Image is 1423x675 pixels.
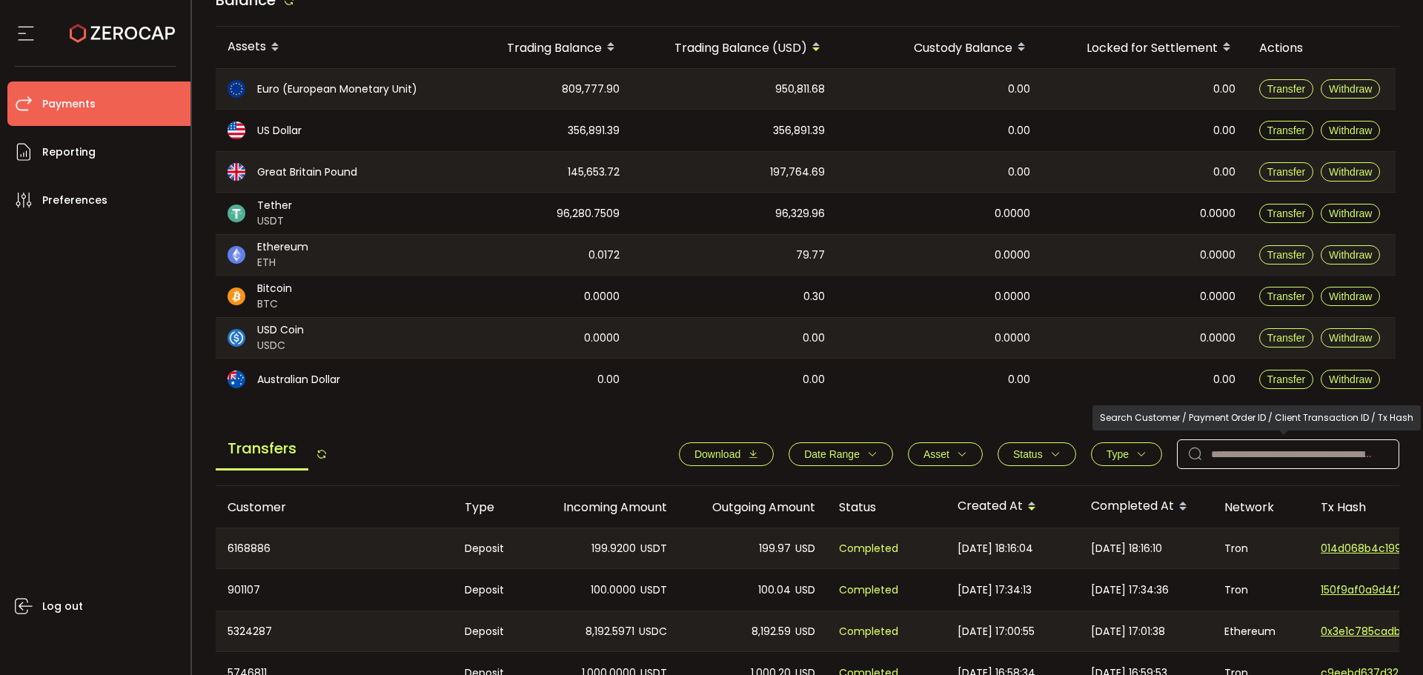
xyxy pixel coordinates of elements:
span: USD [795,540,815,557]
span: 0.00 [1008,371,1030,388]
img: usdc_portfolio.svg [228,329,245,347]
span: Withdraw [1329,290,1372,302]
div: Assets [216,35,445,60]
span: 356,891.39 [773,122,825,139]
img: gbp_portfolio.svg [228,163,245,181]
button: Withdraw [1321,204,1380,223]
button: Transfer [1259,287,1314,306]
span: USD Coin [257,322,304,338]
span: [DATE] 17:01:38 [1091,623,1165,640]
button: Transfer [1259,328,1314,348]
button: Transfer [1259,370,1314,389]
span: Withdraw [1329,166,1372,178]
span: 0.30 [803,288,825,305]
span: ETH [257,255,308,270]
span: USDT [640,540,667,557]
button: Asset [908,442,983,466]
div: Network [1213,499,1309,516]
span: BTC [257,296,292,312]
div: Search Customer / Payment Order ID / Client Transaction ID / Tx Hash [1092,405,1421,430]
span: 197,764.69 [770,164,825,181]
span: 0.00 [1213,164,1235,181]
span: 0.00 [1213,81,1235,98]
div: Trading Balance (USD) [631,35,837,60]
span: 145,653.72 [568,164,620,181]
button: Date Range [789,442,893,466]
span: USDC [639,623,667,640]
span: 8,192.59 [752,623,791,640]
img: btc_portfolio.svg [228,287,245,305]
div: Actions [1247,39,1396,56]
span: Transfer [1267,332,1306,344]
span: 96,329.96 [775,205,825,222]
span: 950,811.68 [775,81,825,98]
span: 356,891.39 [568,122,620,139]
div: Created At [946,494,1079,519]
div: 5324287 [216,611,453,651]
span: Transfer [1267,166,1306,178]
span: 0.0000 [1200,288,1235,305]
span: 0.00 [803,371,825,388]
span: Withdraw [1329,83,1372,95]
span: Type [1107,448,1129,460]
iframe: Chat Widget [1349,604,1423,675]
div: Tron [1213,569,1309,611]
span: Completed [839,623,898,640]
span: 0.0000 [995,288,1030,305]
button: Download [679,442,774,466]
span: 199.9200 [591,540,636,557]
span: 0.0000 [1200,247,1235,264]
span: Withdraw [1329,249,1372,261]
span: Status [1013,448,1043,460]
span: Ethereum [257,239,308,255]
div: Completed At [1079,494,1213,519]
button: Status [998,442,1076,466]
span: Transfer [1267,373,1306,385]
span: 100.0000 [591,582,636,599]
span: 0.00 [1008,81,1030,98]
span: 79.77 [796,247,825,264]
div: Status [827,499,946,516]
div: 6168886 [216,528,453,568]
span: 0.00 [1008,164,1030,181]
span: USD [795,623,815,640]
div: Tron [1213,528,1309,568]
div: Deposit [453,569,531,611]
div: Deposit [453,611,531,651]
span: Tether [257,198,292,213]
div: Custody Balance [837,35,1042,60]
span: 0.0000 [995,330,1030,347]
span: Reporting [42,142,96,163]
span: 0.00 [803,330,825,347]
button: Withdraw [1321,370,1380,389]
span: 0.0000 [995,247,1030,264]
button: Transfer [1259,162,1314,182]
span: Withdraw [1329,124,1372,136]
span: USDT [257,213,292,229]
span: Transfer [1267,124,1306,136]
span: Bitcoin [257,281,292,296]
button: Transfer [1259,79,1314,99]
div: Incoming Amount [531,499,679,516]
span: Date Range [804,448,860,460]
button: Transfer [1259,204,1314,223]
img: usdt_portfolio.svg [228,205,245,222]
button: Withdraw [1321,287,1380,306]
span: 0.00 [597,371,620,388]
span: 0.0000 [584,288,620,305]
span: Log out [42,596,83,617]
span: US Dollar [257,123,302,139]
span: 199.97 [759,540,791,557]
img: usd_portfolio.svg [228,122,245,139]
span: Completed [839,582,898,599]
span: Transfers [216,428,308,470]
img: aud_portfolio.svg [228,370,245,388]
div: 901107 [216,569,453,611]
span: Transfer [1267,249,1306,261]
span: [DATE] 17:34:36 [1091,582,1169,599]
div: Trading Balance [445,35,631,60]
span: 0.00 [1008,122,1030,139]
span: Asset [923,448,949,460]
span: Transfer [1267,290,1306,302]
